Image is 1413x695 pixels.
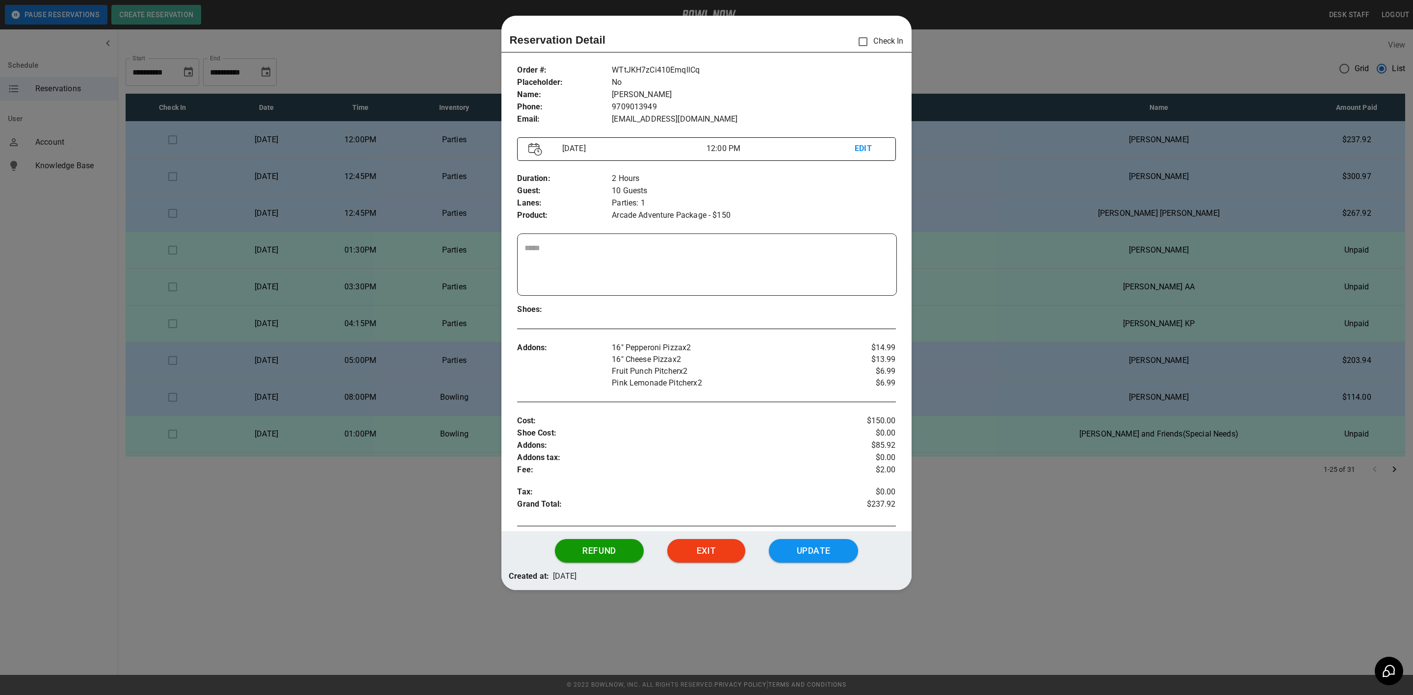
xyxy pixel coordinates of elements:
[509,32,605,48] p: Reservation Detail
[509,570,549,583] p: Created at:
[517,197,612,209] p: Lanes :
[517,173,612,185] p: Duration :
[528,143,542,156] img: Vector
[833,464,896,476] p: $2.00
[706,143,855,154] p: 12:00 PM
[833,342,896,354] p: $14.99
[612,64,895,77] p: WTtJKH7zCi410EmqllCq
[517,101,612,113] p: Phone :
[612,77,895,89] p: No
[553,570,576,583] p: [DATE]
[855,143,884,155] p: EDIT
[517,464,833,476] p: Fee :
[517,439,833,452] p: Addons :
[853,31,903,52] p: Check In
[612,113,895,126] p: [EMAIL_ADDRESS][DOMAIN_NAME]
[833,439,896,452] p: $85.92
[517,427,833,439] p: Shoe Cost :
[833,365,896,377] p: $6.99
[517,185,612,197] p: Guest :
[833,498,896,513] p: $237.92
[612,89,895,101] p: [PERSON_NAME]
[558,143,706,154] p: [DATE]
[833,354,896,365] p: $13.99
[612,173,895,185] p: 2 Hours
[612,377,833,389] p: Pink Lemonade Pitcher x 2
[555,539,644,563] button: Refund
[517,64,612,77] p: Order # :
[612,354,833,365] p: 16" Cheese Pizza x 2
[833,452,896,464] p: $0.00
[517,209,612,222] p: Product :
[517,452,833,464] p: Addons tax :
[833,415,896,427] p: $150.00
[612,185,895,197] p: 10 Guests
[833,377,896,389] p: $6.99
[517,89,612,101] p: Name :
[517,77,612,89] p: Placeholder :
[769,539,858,563] button: Update
[833,486,896,498] p: $0.00
[612,365,833,377] p: Fruit Punch Pitcher x 2
[517,498,833,513] p: Grand Total :
[667,539,745,563] button: Exit
[612,209,895,222] p: Arcade Adventure Package - $150
[517,113,612,126] p: Email :
[517,304,612,316] p: Shoes :
[517,486,833,498] p: Tax :
[517,415,833,427] p: Cost :
[833,427,896,439] p: $0.00
[612,342,833,354] p: 16" Pepperoni Pizza x 2
[612,101,895,113] p: 9709013949
[612,197,895,209] p: Parties: 1
[517,342,612,354] p: Addons :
